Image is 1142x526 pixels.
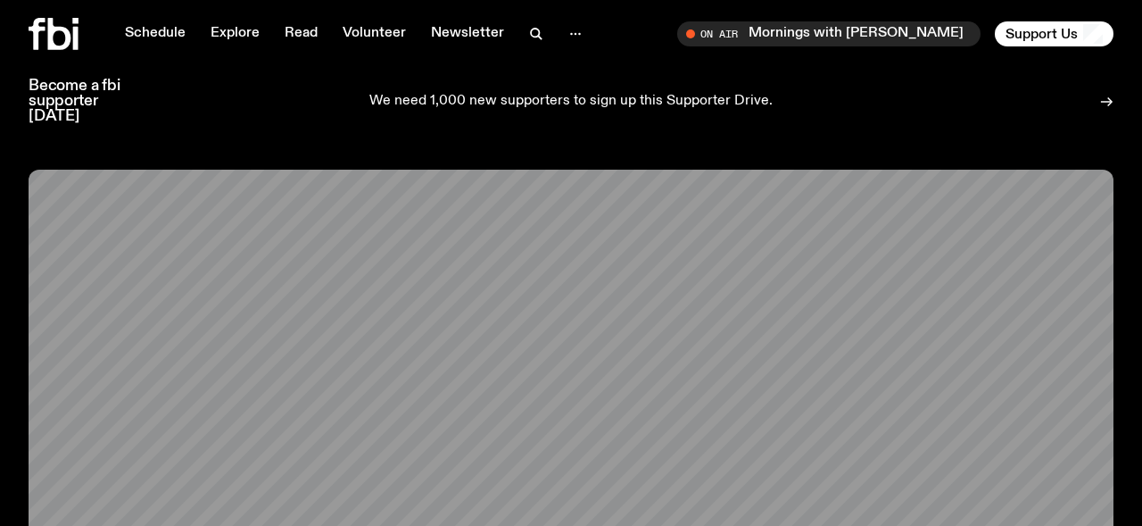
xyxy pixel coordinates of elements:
span: Support Us [1005,26,1078,42]
a: Read [274,21,328,46]
a: Explore [200,21,270,46]
h3: Become a fbi supporter [DATE] [29,79,143,124]
p: We need 1,000 new supporters to sign up this Supporter Drive. [369,94,773,110]
button: On AirMornings with [PERSON_NAME] // Interview with Momma [677,21,981,46]
a: Newsletter [420,21,515,46]
a: Volunteer [332,21,417,46]
button: Support Us [995,21,1113,46]
a: Schedule [114,21,196,46]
